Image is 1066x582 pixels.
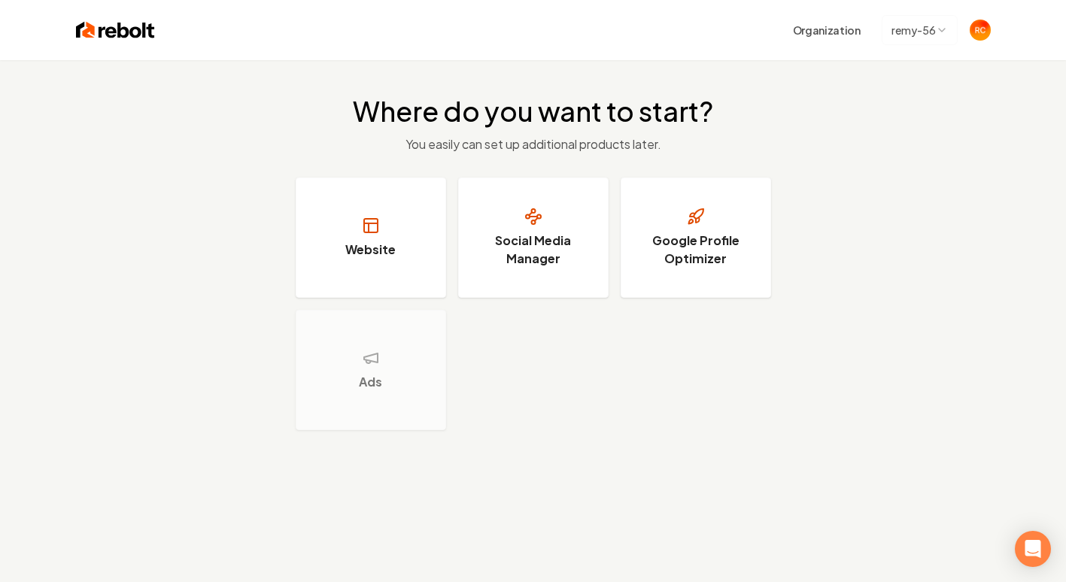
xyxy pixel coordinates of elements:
[353,96,713,126] h2: Where do you want to start?
[359,373,382,391] h3: Ads
[76,20,155,41] img: Rebolt Logo
[458,177,609,298] button: Social Media Manager
[477,232,590,268] h3: Social Media Manager
[970,20,991,41] img: Remy Caruso
[621,177,771,298] button: Google Profile Optimizer
[970,20,991,41] button: Open user button
[784,17,870,44] button: Organization
[1015,531,1051,567] div: Open Intercom Messenger
[345,241,396,259] h3: Website
[353,135,713,153] p: You easily can set up additional products later.
[296,177,446,298] button: Website
[639,232,752,268] h3: Google Profile Optimizer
